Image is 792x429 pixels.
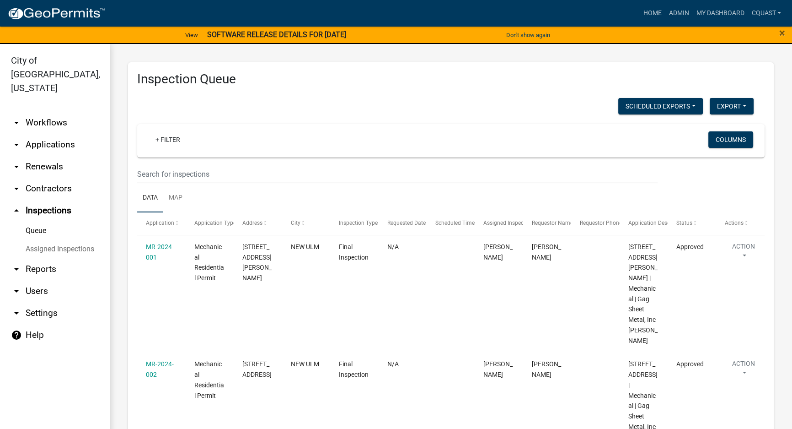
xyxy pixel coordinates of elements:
[708,131,753,148] button: Columns
[725,220,744,226] span: Actions
[194,220,236,226] span: Application Type
[207,30,346,39] strong: SOFTWARE RELEASE DETAILS FOR [DATE]
[387,360,398,368] span: N/A
[427,212,475,234] datatable-header-cell: Scheduled Time
[146,243,174,261] a: MR-2024-001
[779,27,785,39] span: ×
[748,5,785,22] a: cquast
[475,212,523,234] datatable-header-cell: Assigned Inspector
[692,5,748,22] a: My Dashboard
[725,242,762,265] button: Action
[234,212,282,234] datatable-header-cell: Address
[182,27,202,43] a: View
[242,360,272,378] span: 404 WEST ST
[194,360,224,399] span: Mechanical Residential Permit
[483,220,530,226] span: Assigned Inspector
[639,5,665,22] a: Home
[532,220,573,226] span: Requestor Name
[194,243,224,282] span: Mechanical Residential Permit
[387,243,398,250] span: N/A
[435,220,475,226] span: Scheduled Time
[580,220,622,226] span: Requestor Phone
[628,220,686,226] span: Application Description
[676,360,704,368] span: Approved
[779,27,785,38] button: Close
[676,243,704,250] span: Approved
[291,243,319,250] span: NEW ULM
[137,212,185,234] datatable-header-cell: Application
[532,243,561,261] span: Suzanne Wels
[242,220,262,226] span: Address
[137,184,163,213] a: Data
[148,131,187,148] a: + Filter
[378,212,426,234] datatable-header-cell: Requested Date
[291,360,319,368] span: NEW ULM
[146,360,174,378] a: MR-2024-002
[523,212,571,234] datatable-header-cell: Requestor Name
[483,243,513,261] span: Mike Pautzke
[620,212,668,234] datatable-header-cell: Application Description
[665,5,692,22] a: Admin
[330,212,378,234] datatable-header-cell: Inspection Type
[282,212,330,234] datatable-header-cell: City
[725,359,762,382] button: Action
[163,184,188,213] a: Map
[710,98,754,114] button: Export
[291,220,300,226] span: City
[11,330,22,341] i: help
[11,117,22,128] i: arrow_drop_down
[146,220,174,226] span: Application
[483,360,513,378] span: Mike Pautzke
[676,220,692,226] span: Status
[618,98,703,114] button: Scheduled Exports
[137,71,765,87] h3: Inspection Queue
[571,212,619,234] datatable-header-cell: Requestor Phone
[11,139,22,150] i: arrow_drop_down
[503,27,554,43] button: Don't show again
[668,212,716,234] datatable-header-cell: Status
[716,212,764,234] datatable-header-cell: Actions
[11,183,22,194] i: arrow_drop_down
[387,220,425,226] span: Requested Date
[11,286,22,297] i: arrow_drop_down
[339,220,378,226] span: Inspection Type
[11,205,22,216] i: arrow_drop_up
[242,243,272,282] span: 1006 PAYNE ST S
[11,264,22,275] i: arrow_drop_down
[532,360,561,378] span: Suzanne Wels
[137,165,658,184] input: Search for inspections
[339,360,369,378] span: Final Inspection
[11,161,22,172] i: arrow_drop_down
[185,212,233,234] datatable-header-cell: Application Type
[11,308,22,319] i: arrow_drop_down
[628,243,658,344] span: 1006 PAYNE ST S | Mechanical | Gag Sheet Metal, Inc Daniele Sharits
[339,243,369,261] span: Final Inspection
